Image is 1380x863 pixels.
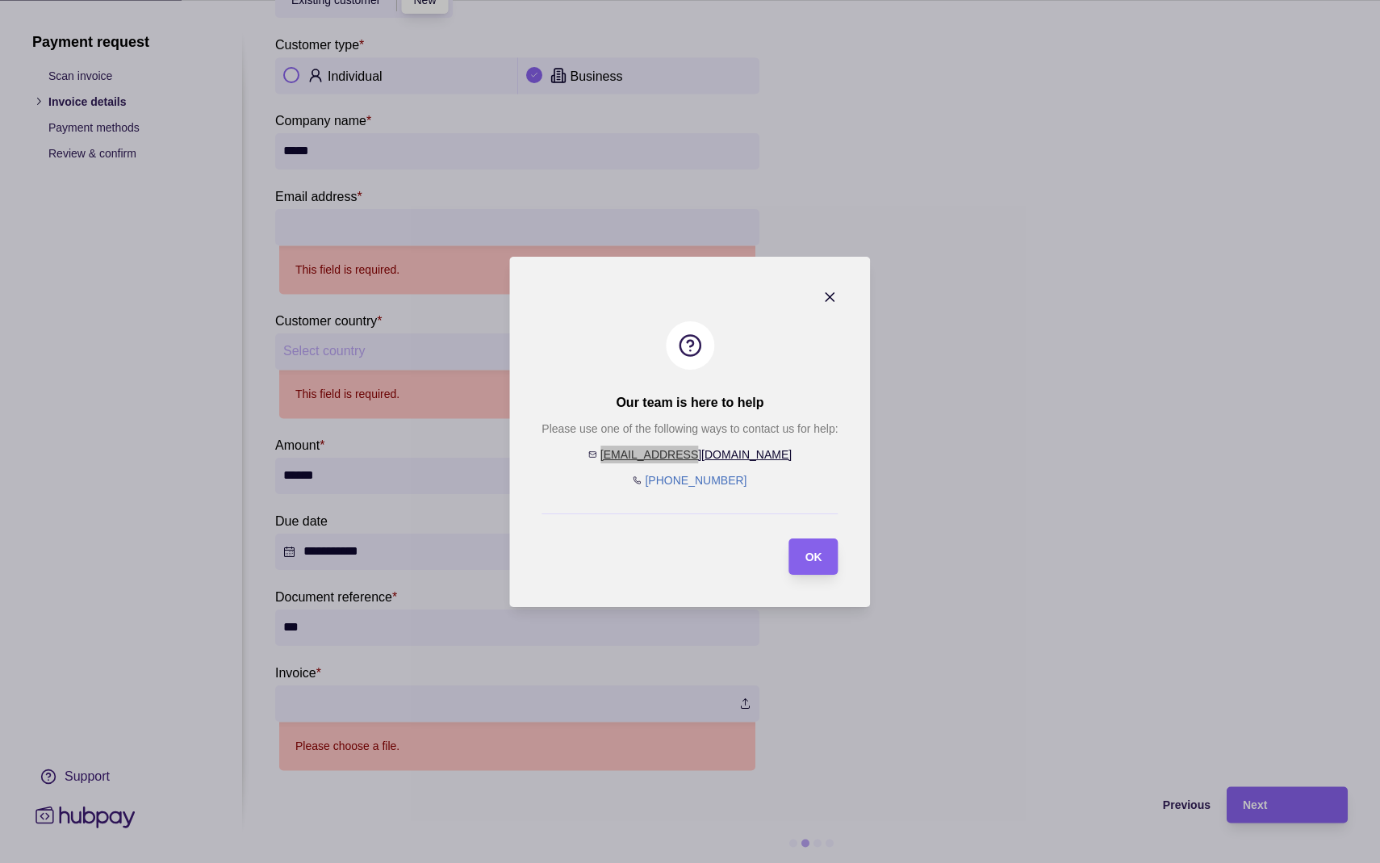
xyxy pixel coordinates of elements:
p: Please use one of the following ways to contact us for help: [542,420,838,438]
a: [PHONE_NUMBER] [645,474,746,487]
span: OK [805,551,822,563]
button: OK [789,538,838,575]
h2: Our team is here to help [616,394,763,412]
a: [EMAIL_ADDRESS][DOMAIN_NAME] [600,448,792,461]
